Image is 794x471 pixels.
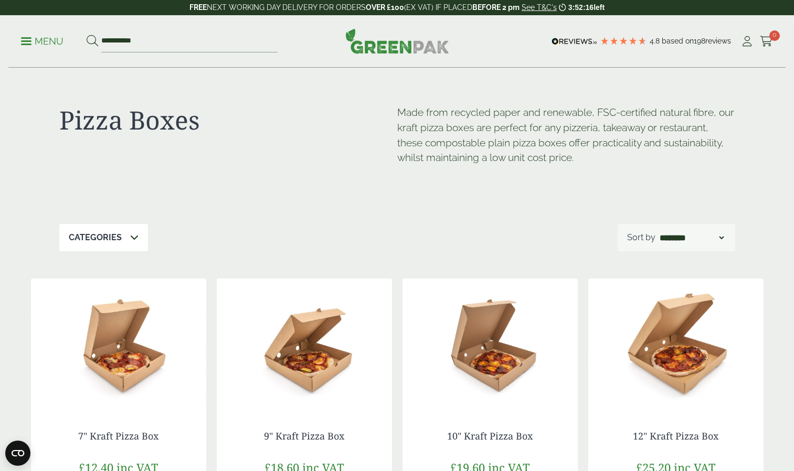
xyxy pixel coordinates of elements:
span: Based on [662,37,694,45]
p: Menu [21,35,63,48]
span: 4.8 [650,37,662,45]
strong: FREE [189,3,207,12]
a: Menu [21,35,63,46]
img: 9.5 [217,279,392,410]
i: My Account [740,36,754,47]
a: 0 [760,34,773,49]
a: 7" Kraft Pizza Box [78,430,158,442]
select: Shop order [658,231,726,244]
button: Open CMP widget [5,441,30,466]
img: 12.5 [588,279,764,410]
strong: BEFORE 2 pm [472,3,520,12]
span: 0 [769,30,780,41]
p: Categories [69,231,122,244]
span: 3:52:16 [568,3,594,12]
h1: Pizza Boxes [59,105,397,135]
span: reviews [705,37,731,45]
a: 12" Kraft Pizza Box [633,430,718,442]
div: 4.79 Stars [600,36,647,46]
img: REVIEWS.io [552,38,597,45]
a: 10" Kraft Pizza Box [447,430,533,442]
p: Sort by [627,231,655,244]
img: 7.5 [31,279,206,410]
a: 9" Kraft Pizza Box [264,430,344,442]
img: 10.5 [403,279,578,410]
img: GreenPak Supplies [345,28,449,53]
p: Made from recycled paper and renewable, FSC-certified natural fibre, o [397,105,735,165]
a: See T&C's [522,3,557,12]
span: left [594,3,605,12]
i: Cart [760,36,773,47]
strong: OVER £100 [366,3,404,12]
span: 198 [694,37,705,45]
